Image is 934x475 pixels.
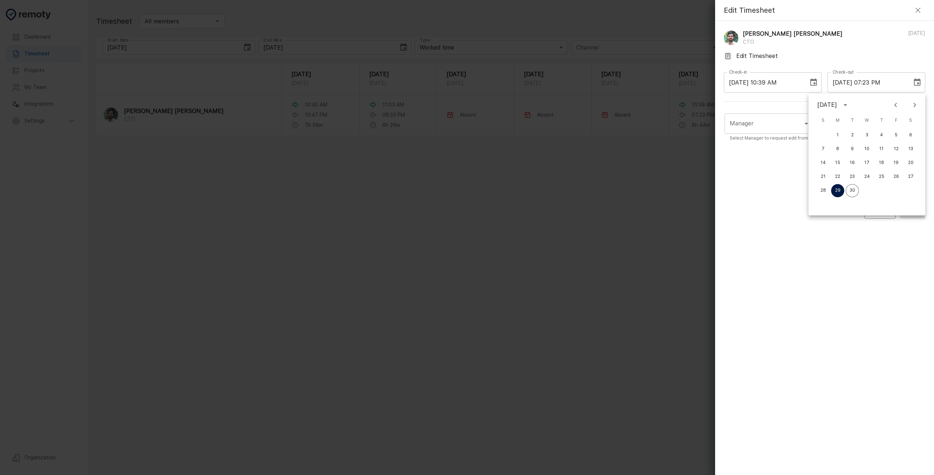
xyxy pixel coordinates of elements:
button: 16 [846,156,859,170]
p: [DATE] [908,30,925,46]
button: 19 [889,156,903,170]
button: Choose date, selected date is Sep 29, 2025 [806,75,821,90]
button: 24 [860,170,873,183]
span: Thursday [875,113,888,128]
button: 7 [817,143,830,156]
button: 4 [875,129,888,142]
button: 15 [831,156,844,170]
input: mm/dd/yyyy hh:mm (a|p)m [827,72,907,93]
img: Muhammed Afsal Villan [724,31,738,45]
button: 17 [860,156,873,170]
p: Select Manager to request edit from [730,135,808,142]
h4: Edit Timesheet [724,4,775,16]
button: 14 [817,156,830,170]
label: Check-out [833,69,854,75]
button: Previous month [889,99,902,111]
button: 10 [860,143,873,156]
button: 28 [817,184,830,197]
button: 9 [846,143,859,156]
button: 18 [875,156,888,170]
span: Sunday [817,113,830,128]
span: Wednesday [860,113,873,128]
input: mm/dd/yyyy hh:mm (a|p)m [724,72,803,93]
button: 1 [831,129,844,142]
span: Saturday [904,113,917,128]
button: calendar view is open, switch to year view [839,99,852,111]
label: Check-in [729,69,747,75]
button: 27 [904,170,917,183]
button: 23 [846,170,859,183]
span: Tuesday [846,113,859,128]
button: 30 [846,184,859,197]
button: 22 [831,170,844,183]
p: [PERSON_NAME] [PERSON_NAME] [743,30,842,38]
button: 21 [817,170,830,183]
button: 3 [860,129,873,142]
span: Friday [889,113,903,128]
button: 5 [889,129,903,142]
p: Edit Timesheet [736,52,778,61]
button: 11 [875,143,888,156]
button: 8 [831,143,844,156]
span: Monday [831,113,844,128]
button: 29 [831,184,844,197]
p: CTO [743,38,848,46]
button: 13 [904,143,917,156]
button: Choose date, selected date is Sep 29, 2025 [910,75,925,90]
button: Next month [908,99,921,111]
button: 12 [889,143,903,156]
button: 2 [846,129,859,142]
button: 26 [889,170,903,183]
div: [DATE] [817,101,837,109]
button: 25 [875,170,888,183]
button: 6 [904,129,917,142]
button: 20 [904,156,917,170]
